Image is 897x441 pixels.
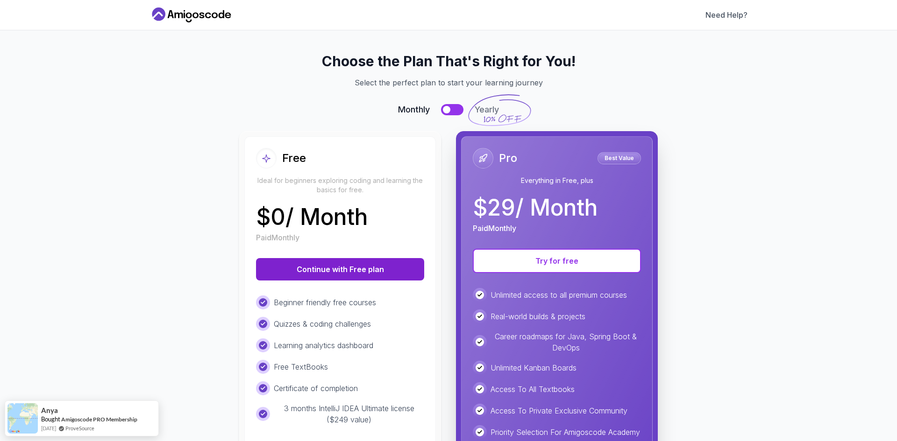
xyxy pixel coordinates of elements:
p: Access To All Textbooks [491,384,575,395]
p: Learning analytics dashboard [274,340,373,351]
p: Everything in Free, plus [473,176,641,185]
p: Certificate of completion [274,383,358,394]
p: $ 0 / Month [256,206,368,228]
span: Anya [41,406,58,414]
p: Quizzes & coding challenges [274,318,371,329]
p: Paid Monthly [256,232,299,243]
p: Unlimited access to all premium courses [491,289,627,301]
p: Free TextBooks [274,361,328,372]
a: Amigoscode PRO Membership [61,416,137,423]
p: Ideal for beginners exploring coding and learning the basics for free. [256,176,424,195]
p: Access To Private Exclusive Community [491,405,627,416]
h2: Free [282,151,306,166]
p: Paid Monthly [473,223,516,234]
p: 3 months IntelliJ IDEA Ultimate license ($249 value) [274,403,424,425]
p: Career roadmaps for Java, Spring Boot & DevOps [491,331,641,353]
span: Monthly [398,103,430,116]
h2: Pro [499,151,517,166]
p: Unlimited Kanban Boards [491,362,577,373]
button: Continue with Free plan [256,258,424,280]
p: Real-world builds & projects [491,311,585,322]
p: Priority Selection For Amigoscode Academy [491,427,640,438]
h2: Choose the Plan That's Right for You! [161,53,736,70]
a: Need Help? [705,9,747,21]
img: provesource social proof notification image [7,403,38,434]
span: [DATE] [41,424,56,432]
p: $ 29 / Month [473,196,598,219]
button: Try for free [473,249,641,273]
a: ProveSource [65,424,94,432]
p: Best Value [599,154,640,163]
span: Bought [41,415,60,423]
p: Select the perfect plan to start your learning journey [161,77,736,88]
p: Beginner friendly free courses [274,297,376,308]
